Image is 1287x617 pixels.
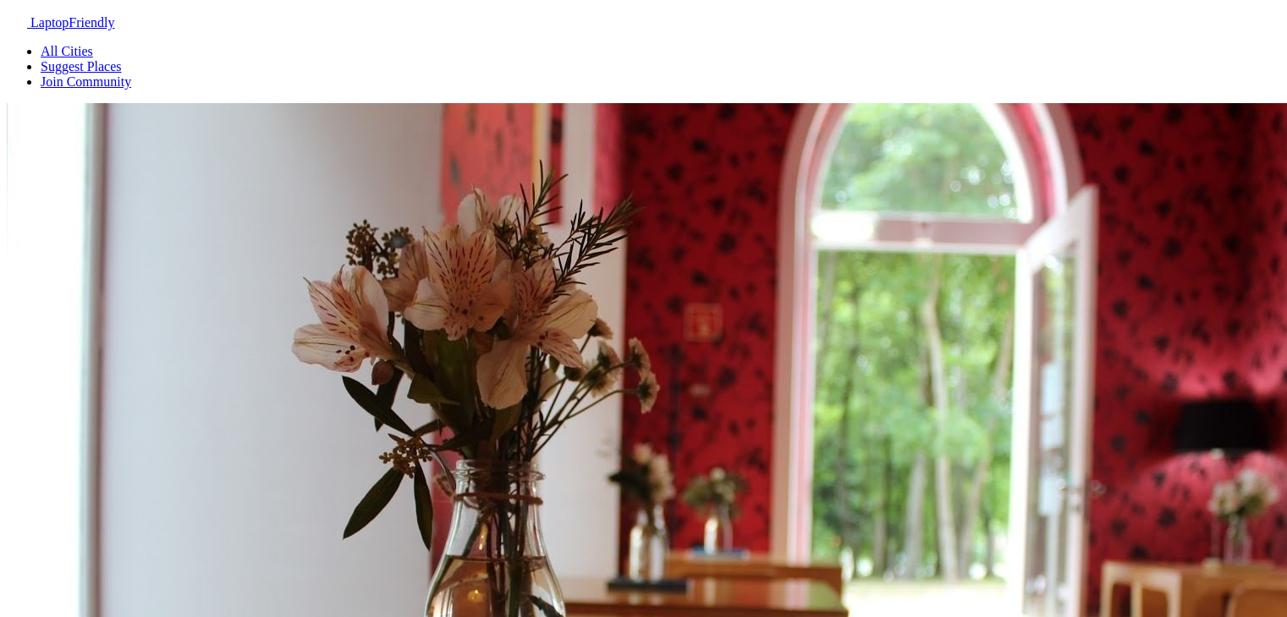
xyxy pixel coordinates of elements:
span: Friendly [69,15,114,30]
a: All Cities [41,44,93,58]
span: Laptop [30,15,69,30]
a: LaptopFriendly LaptopFriendly [7,15,115,30]
a: Suggest Places [41,59,122,74]
a: Join Community [41,74,131,89]
img: LaptopFriendly [7,7,27,27]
